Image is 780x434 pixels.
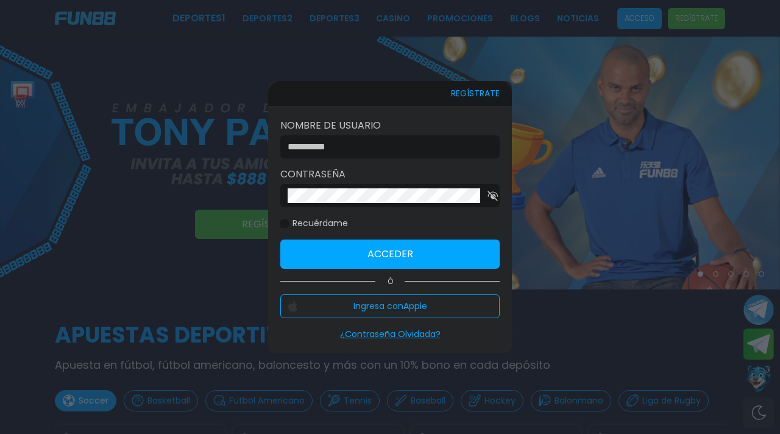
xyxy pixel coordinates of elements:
[280,167,500,182] label: Contraseña
[280,217,348,230] label: Recuérdame
[280,294,500,318] button: Ingresa conApple
[451,81,500,106] button: REGÍSTRATE
[280,240,500,269] button: Acceder
[280,276,500,287] p: Ó
[280,118,500,133] label: Nombre de usuario
[280,328,500,341] p: ¿Contraseña Olvidada?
